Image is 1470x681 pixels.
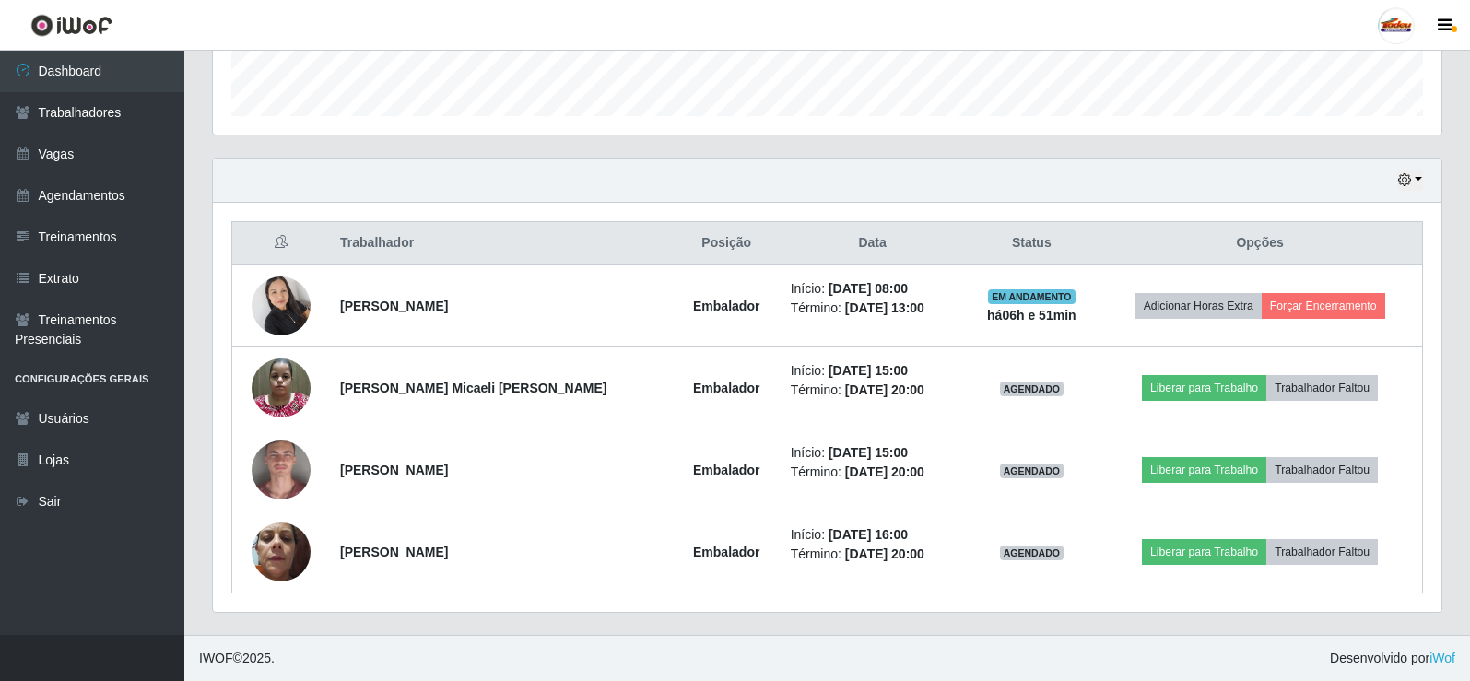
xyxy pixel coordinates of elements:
span: © 2025 . [199,649,275,668]
time: [DATE] 16:00 [829,527,908,542]
strong: Embalador [693,545,759,559]
time: [DATE] 15:00 [829,363,908,378]
time: [DATE] 15:00 [829,445,908,460]
span: AGENDADO [1000,546,1064,560]
button: Liberar para Trabalho [1142,539,1266,565]
strong: [PERSON_NAME] [340,545,448,559]
strong: [PERSON_NAME] [340,463,448,477]
a: iWof [1429,651,1455,665]
th: Data [780,222,966,265]
span: AGENDADO [1000,464,1064,478]
li: Término: [791,381,955,400]
li: Início: [791,279,955,299]
strong: [PERSON_NAME] [340,299,448,313]
strong: Embalador [693,299,759,313]
button: Adicionar Horas Extra [1135,293,1262,319]
li: Término: [791,545,955,564]
li: Início: [791,525,955,545]
time: [DATE] 20:00 [845,546,924,561]
button: Trabalhador Faltou [1266,457,1378,483]
img: 1722007663957.jpeg [252,266,311,345]
th: Status [965,222,1098,265]
time: [DATE] 13:00 [845,300,924,315]
button: Forçar Encerramento [1262,293,1385,319]
th: Opções [1098,222,1422,265]
time: [DATE] 20:00 [845,464,924,479]
li: Início: [791,361,955,381]
img: 1712714567127.jpeg [252,348,311,427]
span: AGENDADO [1000,382,1064,396]
img: CoreUI Logo [30,14,112,37]
th: Posição [674,222,780,265]
button: Liberar para Trabalho [1142,457,1266,483]
span: Desenvolvido por [1330,649,1455,668]
strong: há 06 h e 51 min [987,308,1076,323]
th: Trabalhador [329,222,674,265]
span: IWOF [199,651,233,665]
button: Trabalhador Faltou [1266,539,1378,565]
li: Início: [791,443,955,463]
li: Término: [791,463,955,482]
strong: [PERSON_NAME] Micaeli [PERSON_NAME] [340,381,606,395]
button: Trabalhador Faltou [1266,375,1378,401]
time: [DATE] 08:00 [829,281,908,296]
time: [DATE] 20:00 [845,382,924,397]
img: 1674076279128.jpeg [252,512,311,591]
span: EM ANDAMENTO [988,289,1076,304]
button: Liberar para Trabalho [1142,375,1266,401]
img: 1750082443540.jpeg [252,409,311,531]
strong: Embalador [693,463,759,477]
li: Término: [791,299,955,318]
strong: Embalador [693,381,759,395]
